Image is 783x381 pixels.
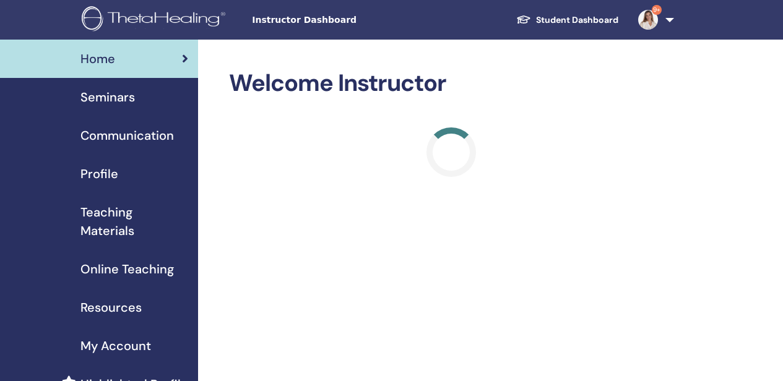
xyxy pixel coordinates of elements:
[252,14,438,27] span: Instructor Dashboard
[652,5,662,15] span: 9+
[82,6,230,34] img: logo.png
[229,69,674,98] h2: Welcome Instructor
[506,9,628,32] a: Student Dashboard
[80,88,135,106] span: Seminars
[80,165,118,183] span: Profile
[516,14,531,25] img: graduation-cap-white.svg
[80,49,115,68] span: Home
[80,298,142,317] span: Resources
[80,260,174,278] span: Online Teaching
[80,203,188,240] span: Teaching Materials
[638,10,658,30] img: default.jpg
[80,336,151,355] span: My Account
[80,126,174,145] span: Communication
